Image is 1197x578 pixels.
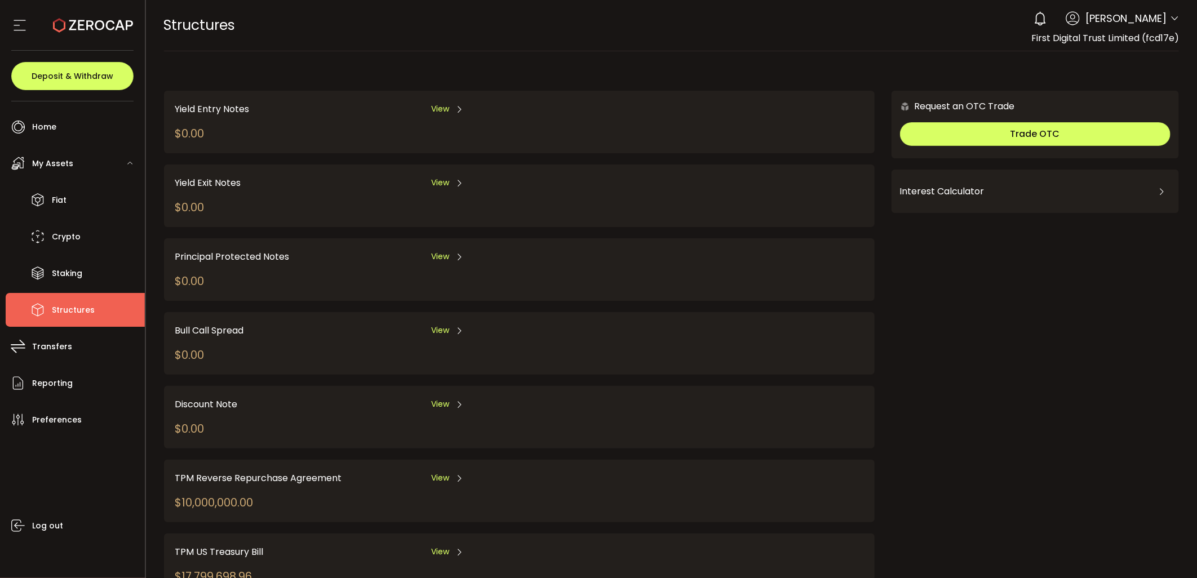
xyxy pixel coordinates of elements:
[431,398,449,410] span: View
[32,119,56,135] span: Home
[175,176,241,190] span: Yield Exit Notes
[1085,11,1167,26] span: [PERSON_NAME]
[175,346,205,363] div: $0.00
[52,302,95,318] span: Structures
[431,546,449,558] span: View
[175,494,254,511] div: $10,000,000.00
[175,545,264,559] span: TPM US Treasury Bill
[1010,127,1060,140] span: Trade OTC
[175,250,290,264] span: Principal Protected Notes
[175,273,205,290] div: $0.00
[175,102,250,116] span: Yield Entry Notes
[892,99,1015,113] div: Request an OTC Trade
[175,199,205,216] div: $0.00
[1031,32,1179,45] span: First Digital Trust Limited (fcd17e)
[32,339,72,355] span: Transfers
[175,323,244,337] span: Bull Call Spread
[164,15,236,35] span: Structures
[431,251,449,263] span: View
[175,397,238,411] span: Discount Note
[52,265,82,282] span: Staking
[900,178,1171,205] div: Interest Calculator
[32,518,63,534] span: Log out
[32,72,113,80] span: Deposit & Withdraw
[52,229,81,245] span: Crypto
[431,177,449,189] span: View
[175,420,205,437] div: $0.00
[32,375,73,392] span: Reporting
[431,324,449,336] span: View
[900,122,1171,146] button: Trade OTC
[175,125,205,142] div: $0.00
[431,472,449,484] span: View
[175,471,342,485] span: TPM Reverse Repurchase Agreement
[431,103,449,115] span: View
[32,412,82,428] span: Preferences
[52,192,66,208] span: Fiat
[32,155,73,172] span: My Assets
[900,101,910,112] img: 6nGpN7MZ9FLuBP83NiajKbTRY4UzlzQtBKtCrLLspmCkSvCZHBKvY3NxgQaT5JnOQREvtQ257bXeeSTueZfAPizblJ+Fe8JwA...
[11,62,134,90] button: Deposit & Withdraw
[1141,524,1197,578] iframe: Chat Widget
